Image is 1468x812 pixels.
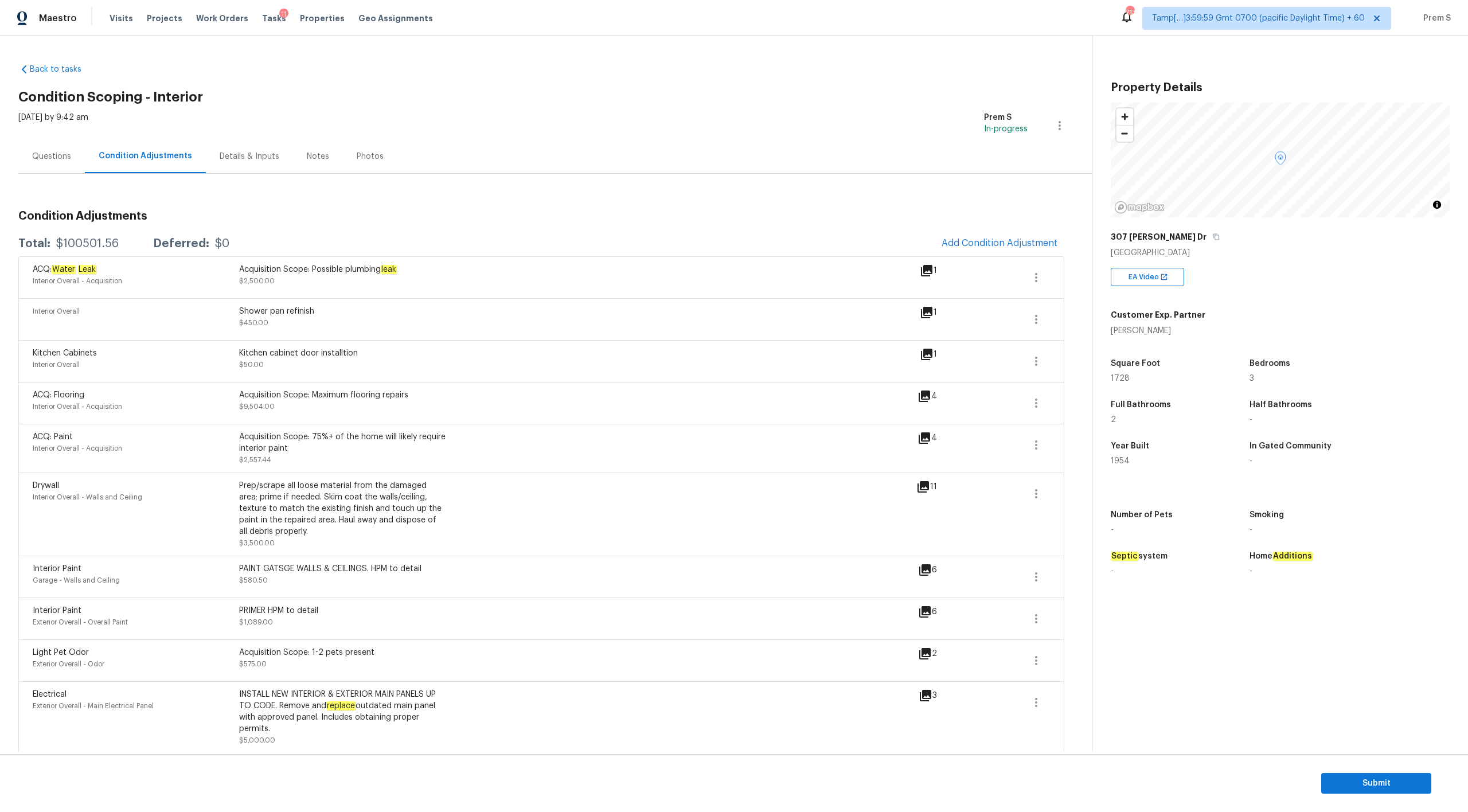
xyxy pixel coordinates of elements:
[33,649,89,657] span: Light Pet Odor
[33,445,122,452] span: Interior Overall - Acquisition
[18,210,1064,222] h3: Condition Adjustments
[33,265,96,274] span: ACQ:
[381,265,397,274] em: leak
[32,151,71,162] div: Questions
[239,689,446,735] div: INSTALL NEW INTERIOR & EXTERIOR MAIN PANELS UP TO CODE. Remove and outdated main panel with appro...
[239,456,271,463] span: $2,557.44
[1111,325,1205,337] div: [PERSON_NAME]
[279,9,288,20] div: 11
[220,151,279,162] div: Details & Inputs
[33,349,97,357] span: Kitchen Cabinets
[196,13,248,24] span: Work Orders
[147,13,182,24] span: Projects
[1152,13,1365,24] span: Tamp[…]3:59:59 Gmt 0700 (pacific Daylight Time) + 60
[33,391,84,399] span: ACQ: Flooring
[1111,360,1160,368] h5: Square Foot
[18,64,128,75] a: Back to tasks
[239,389,446,401] div: Acquisition Scope: Maximum flooring repairs
[239,737,275,744] span: $5,000.00
[1250,416,1252,424] span: -
[33,403,122,410] span: Interior Overall - Acquisition
[1250,374,1254,382] span: 3
[916,480,974,494] div: 11
[239,647,446,658] div: Acquisition Scope: 1-2 pets present
[1111,526,1114,534] span: -
[1111,552,1138,561] em: Septic
[1126,7,1134,18] div: 713
[1111,231,1207,243] h5: 307 [PERSON_NAME] Dr
[239,319,268,326] span: $450.00
[1250,457,1252,465] span: -
[33,607,81,615] span: Interior Paint
[33,278,122,284] span: Interior Overall - Acquisition
[919,689,974,702] div: 3
[1116,126,1133,142] span: Zoom out
[984,112,1028,123] div: Prem S
[1434,198,1440,211] span: Toggle attribution
[918,563,974,577] div: 6
[1250,526,1252,534] span: -
[1321,773,1431,794] button: Submit
[1111,247,1450,259] div: [GEOGRAPHIC_DATA]
[239,306,446,317] div: Shower pan refinish
[1330,776,1422,791] span: Submit
[1129,271,1164,283] span: EA Video
[1430,198,1444,212] button: Toggle attribution
[1111,309,1205,321] h5: Customer Exp. Partner
[935,231,1064,255] button: Add Condition Adjustment
[33,482,59,490] span: Drywall
[215,238,229,249] div: $0
[942,238,1057,248] span: Add Condition Adjustment
[33,702,154,709] span: Exterior Overall - Main Electrical Panel
[78,265,96,274] em: Leak
[1111,457,1130,465] span: 1954
[326,701,356,710] em: replace
[984,125,1028,133] span: In-progress
[239,361,264,368] span: $50.00
[1250,567,1252,575] span: -
[1272,552,1313,561] em: Additions
[239,348,446,359] div: Kitchen cabinet door installtion
[1111,442,1149,450] h5: Year Built
[33,433,73,441] span: ACQ: Paint
[1116,125,1133,142] button: Zoom out
[52,265,76,274] em: Water
[1116,108,1133,125] span: Zoom in
[56,238,119,249] div: $100501.56
[99,150,192,162] div: Condition Adjustments
[18,238,50,249] div: Total:
[1111,82,1450,93] h3: Property Details
[1111,416,1116,424] span: 2
[239,577,268,584] span: $580.50
[918,605,974,619] div: 6
[239,619,273,626] span: $1,089.00
[33,661,104,667] span: Exterior Overall - Odor
[1111,552,1168,560] h5: system
[1111,103,1450,217] canvas: Map
[918,647,974,661] div: 2
[1250,360,1290,368] h5: Bedrooms
[1111,374,1130,382] span: 1728
[920,264,974,278] div: 1
[33,577,120,584] span: Garage - Walls and Ceiling
[1211,232,1221,242] button: Copy Address
[357,151,384,162] div: Photos
[1250,401,1312,409] h5: Half Bathrooms
[920,306,974,319] div: 1
[239,264,446,275] div: Acquisition Scope: Possible plumbing
[1111,268,1184,286] div: EA Video
[33,494,142,501] span: Interior Overall - Walls and Ceiling
[33,565,81,573] span: Interior Paint
[110,13,133,24] span: Visits
[239,540,275,546] span: $3,500.00
[1114,201,1165,214] a: Mapbox homepage
[1419,13,1451,24] span: Prem S
[18,91,1092,103] h2: Condition Scoping - Interior
[1275,151,1286,169] div: Map marker
[1111,567,1114,575] span: -
[920,348,974,361] div: 1
[239,661,267,667] span: $575.00
[33,361,80,368] span: Interior Overall
[1160,273,1168,281] img: Open In New Icon
[1250,511,1284,519] h5: Smoking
